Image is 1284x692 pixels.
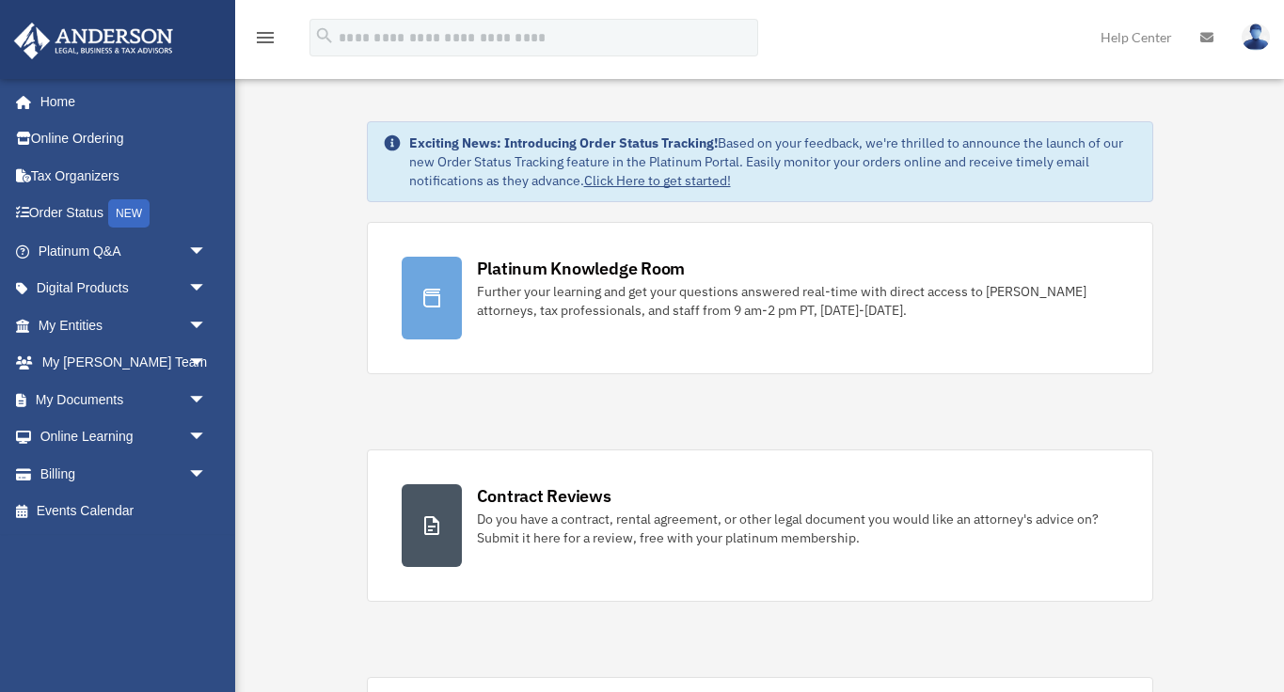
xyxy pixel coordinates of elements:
[13,120,235,158] a: Online Ordering
[13,455,235,493] a: Billingarrow_drop_down
[477,257,686,280] div: Platinum Knowledge Room
[188,455,226,494] span: arrow_drop_down
[188,307,226,345] span: arrow_drop_down
[13,270,235,307] a: Digital Productsarrow_drop_down
[13,83,226,120] a: Home
[584,172,731,189] a: Click Here to get started!
[254,26,277,49] i: menu
[188,344,226,383] span: arrow_drop_down
[8,23,179,59] img: Anderson Advisors Platinum Portal
[367,449,1153,602] a: Contract Reviews Do you have a contract, rental agreement, or other legal document you would like...
[13,307,235,344] a: My Entitiesarrow_drop_down
[477,510,1118,547] div: Do you have a contract, rental agreement, or other legal document you would like an attorney's ad...
[13,493,235,530] a: Events Calendar
[477,484,611,508] div: Contract Reviews
[409,134,1137,190] div: Based on your feedback, we're thrilled to announce the launch of our new Order Status Tracking fe...
[477,282,1118,320] div: Further your learning and get your questions answered real-time with direct access to [PERSON_NAM...
[188,232,226,271] span: arrow_drop_down
[108,199,150,228] div: NEW
[188,270,226,308] span: arrow_drop_down
[13,418,235,456] a: Online Learningarrow_drop_down
[13,157,235,195] a: Tax Organizers
[188,418,226,457] span: arrow_drop_down
[188,381,226,419] span: arrow_drop_down
[367,222,1153,374] a: Platinum Knowledge Room Further your learning and get your questions answered real-time with dire...
[13,344,235,382] a: My [PERSON_NAME] Teamarrow_drop_down
[13,195,235,233] a: Order StatusNEW
[13,381,235,418] a: My Documentsarrow_drop_down
[13,232,235,270] a: Platinum Q&Aarrow_drop_down
[409,134,718,151] strong: Exciting News: Introducing Order Status Tracking!
[1242,24,1270,51] img: User Pic
[254,33,277,49] a: menu
[314,25,335,46] i: search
